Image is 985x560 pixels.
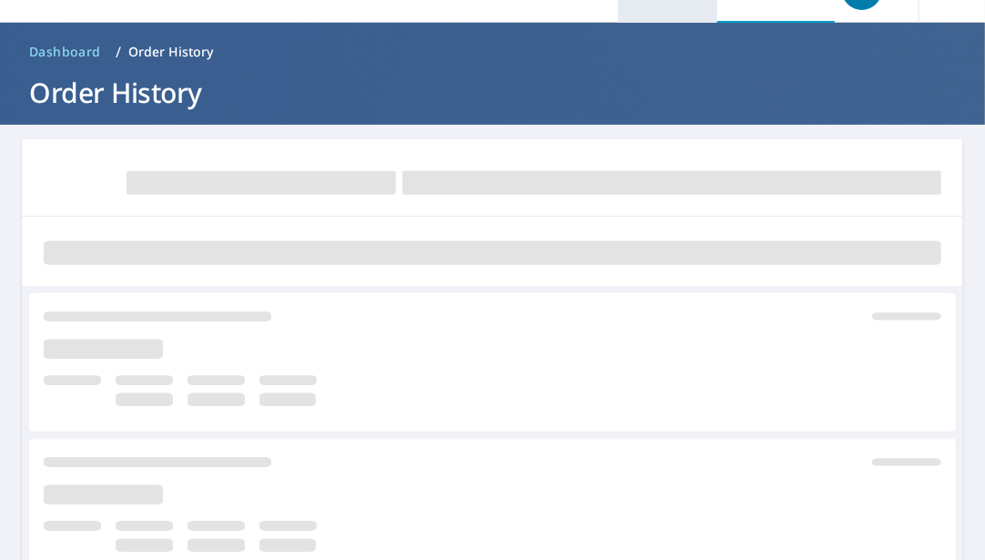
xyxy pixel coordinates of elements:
[22,37,108,66] a: Dashboard
[128,43,214,61] p: Order History
[29,43,101,61] span: Dashboard
[22,37,963,66] nav: breadcrumb
[22,74,963,111] h1: Order History
[116,41,121,63] li: /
